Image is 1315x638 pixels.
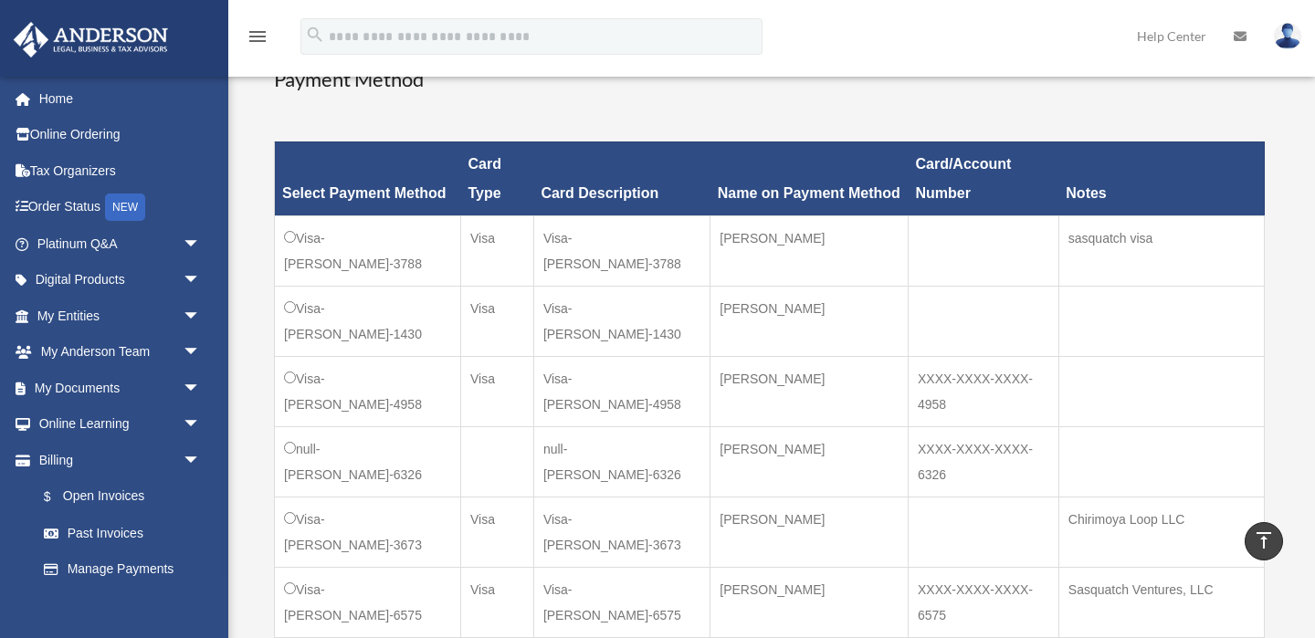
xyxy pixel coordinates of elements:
[460,141,533,215] th: Card Type
[183,406,219,444] span: arrow_drop_down
[13,442,219,478] a: Billingarrow_drop_down
[1058,497,1264,567] td: Chirimoya Loop LLC
[13,262,228,298] a: Digital Productsarrow_drop_down
[26,515,219,551] a: Past Invoices
[908,567,1058,637] td: XXXX-XXXX-XXXX-6575
[533,356,710,426] td: Visa-[PERSON_NAME]-4958
[26,551,219,588] a: Manage Payments
[710,426,909,497] td: [PERSON_NAME]
[8,22,174,58] img: Anderson Advisors Platinum Portal
[183,262,219,299] span: arrow_drop_down
[183,442,219,479] span: arrow_drop_down
[533,286,710,356] td: Visa-[PERSON_NAME]-1430
[183,334,219,371] span: arrow_drop_down
[13,406,228,443] a: Online Learningarrow_drop_down
[533,567,710,637] td: Visa-[PERSON_NAME]-6575
[26,478,210,516] a: $Open Invoices
[183,370,219,407] span: arrow_drop_down
[1245,522,1283,560] a: vertical_align_top
[247,32,268,47] a: menu
[247,26,268,47] i: menu
[533,215,710,286] td: Visa-[PERSON_NAME]-3788
[183,298,219,335] span: arrow_drop_down
[533,141,710,215] th: Card Description
[13,225,228,262] a: Platinum Q&Aarrow_drop_down
[908,426,1058,497] td: XXXX-XXXX-XXXX-6326
[710,215,909,286] td: [PERSON_NAME]
[533,426,710,497] td: null-[PERSON_NAME]-6326
[274,66,1265,94] h3: Payment Method
[1253,529,1275,551] i: vertical_align_top
[1058,567,1264,637] td: Sasquatch Ventures, LLC
[275,497,461,567] td: Visa-[PERSON_NAME]-3673
[305,25,325,45] i: search
[1058,215,1264,286] td: sasquatch visa
[54,486,63,508] span: $
[460,286,533,356] td: Visa
[183,225,219,263] span: arrow_drop_down
[710,567,909,637] td: [PERSON_NAME]
[13,370,228,406] a: My Documentsarrow_drop_down
[1274,23,1301,49] img: User Pic
[710,141,909,215] th: Name on Payment Method
[460,497,533,567] td: Visa
[105,193,145,221] div: NEW
[13,298,228,334] a: My Entitiesarrow_drop_down
[275,356,461,426] td: Visa-[PERSON_NAME]-4958
[533,497,710,567] td: Visa-[PERSON_NAME]-3673
[710,356,909,426] td: [PERSON_NAME]
[1058,141,1264,215] th: Notes
[13,117,228,153] a: Online Ordering
[275,567,461,637] td: Visa-[PERSON_NAME]-6575
[13,80,228,117] a: Home
[13,152,228,189] a: Tax Organizers
[908,356,1058,426] td: XXXX-XXXX-XXXX-4958
[710,286,909,356] td: [PERSON_NAME]
[275,286,461,356] td: Visa-[PERSON_NAME]-1430
[460,215,533,286] td: Visa
[460,356,533,426] td: Visa
[275,141,461,215] th: Select Payment Method
[908,141,1058,215] th: Card/Account Number
[710,497,909,567] td: [PERSON_NAME]
[13,334,228,371] a: My Anderson Teamarrow_drop_down
[275,215,461,286] td: Visa-[PERSON_NAME]-3788
[460,567,533,637] td: Visa
[13,189,228,226] a: Order StatusNEW
[275,426,461,497] td: null-[PERSON_NAME]-6326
